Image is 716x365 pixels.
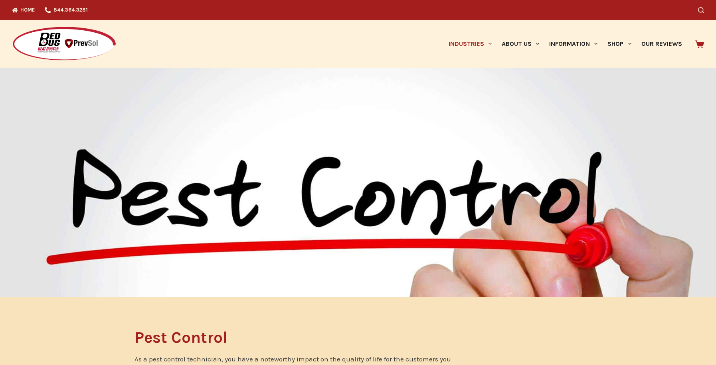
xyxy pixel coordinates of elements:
button: Search [698,7,704,13]
img: Prevsol/Bed Bug Heat Doctor [12,26,117,62]
nav: Primary [443,20,687,68]
a: Information [544,20,603,68]
a: Shop [603,20,636,68]
h1: Pest Control [134,330,459,345]
a: Our Reviews [636,20,687,68]
a: Industries [443,20,496,68]
a: About Us [496,20,544,68]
